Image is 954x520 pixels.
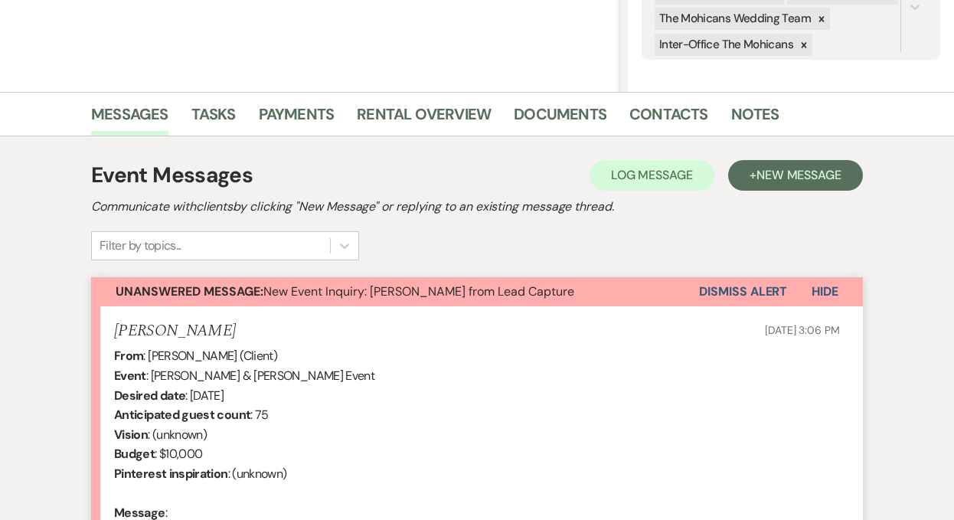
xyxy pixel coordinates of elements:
b: Pinterest inspiration [114,466,228,482]
a: Contacts [629,102,708,136]
b: Event [114,368,146,384]
h2: Communicate with clients by clicking "New Message" or replying to an existing message thread. [91,198,863,216]
b: From [114,348,143,364]
a: Payments [259,102,335,136]
button: Hide [787,277,863,306]
a: Documents [514,102,606,136]
span: Hide [812,283,838,299]
b: Anticipated guest count [114,407,250,423]
span: Log Message [611,167,693,183]
b: Vision [114,427,148,443]
span: New Message [756,167,841,183]
div: The Mohicans Wedding Team [655,8,813,30]
div: Filter by topics... [100,237,181,255]
span: New Event Inquiry: [PERSON_NAME] from Lead Capture [116,283,574,299]
a: Tasks [191,102,236,136]
button: Unanswered Message:New Event Inquiry: [PERSON_NAME] from Lead Capture [91,277,699,306]
strong: Unanswered Message: [116,283,263,299]
button: +New Message [728,160,863,191]
a: Rental Overview [357,102,491,136]
a: Messages [91,102,168,136]
button: Dismiss Alert [699,277,787,306]
button: Log Message [590,160,714,191]
h1: Event Messages [91,159,253,191]
h5: [PERSON_NAME] [114,322,236,341]
span: [DATE] 3:06 PM [765,323,840,337]
b: Desired date [114,388,185,404]
div: Inter-Office The Mohicans [655,34,796,56]
b: Budget [114,446,155,462]
a: Notes [731,102,779,136]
